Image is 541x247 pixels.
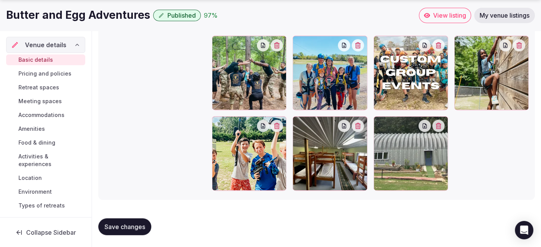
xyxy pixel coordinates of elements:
[6,214,85,225] a: Brochures
[6,186,85,197] a: Environment
[18,125,45,133] span: Amenities
[18,153,82,168] span: Activities & experiences
[18,70,71,77] span: Pricing and policies
[293,116,367,191] div: 3592205253036645218.jpg
[6,110,85,120] a: Accommodations
[6,8,150,23] h1: Butter and Egg Adventures
[374,36,448,110] div: customgroupyoutube.jpg
[25,40,66,49] span: Venue details
[419,8,471,23] a: View listing
[480,12,529,19] span: My venue listings
[18,111,65,119] span: Accommodations
[18,97,62,105] span: Meeting spaces
[204,11,218,20] div: 97 %
[6,173,85,183] a: Location
[6,137,85,148] a: Food & dining
[6,82,85,93] a: Retreat spaces
[374,116,448,191] div: bunkhouse.jpg
[454,36,529,110] div: climbingwall.jpg
[6,68,85,79] a: Pricing and policies
[18,188,52,196] span: Environment
[6,54,85,65] a: Basic details
[18,174,42,182] span: Location
[104,223,145,231] span: Save changes
[433,12,466,19] span: View listing
[6,96,85,107] a: Meeting spaces
[98,218,151,235] button: Save changes
[6,224,85,241] button: Collapse Sidebar
[6,151,85,170] a: Activities & experiences
[204,11,218,20] button: 97%
[6,123,85,134] a: Amenities
[153,10,201,21] button: Published
[18,84,59,91] span: Retreat spaces
[26,229,76,236] span: Collapse Sidebar
[6,200,85,211] a: Types of retreats
[167,12,196,19] span: Published
[212,36,286,110] div: Photo Apr 19 2024, 11 30 52 AM.jpg
[18,139,55,147] span: Food & dining
[293,36,367,110] div: Photo Apr 05 2024, 2 51 50 PM.jpg
[18,56,53,64] span: Basic details
[474,8,535,23] a: My venue listings
[212,116,286,191] div: birthdaypartybanner.jpg
[18,202,65,209] span: Types of retreats
[515,221,533,239] div: Open Intercom Messenger
[18,216,46,223] span: Brochures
